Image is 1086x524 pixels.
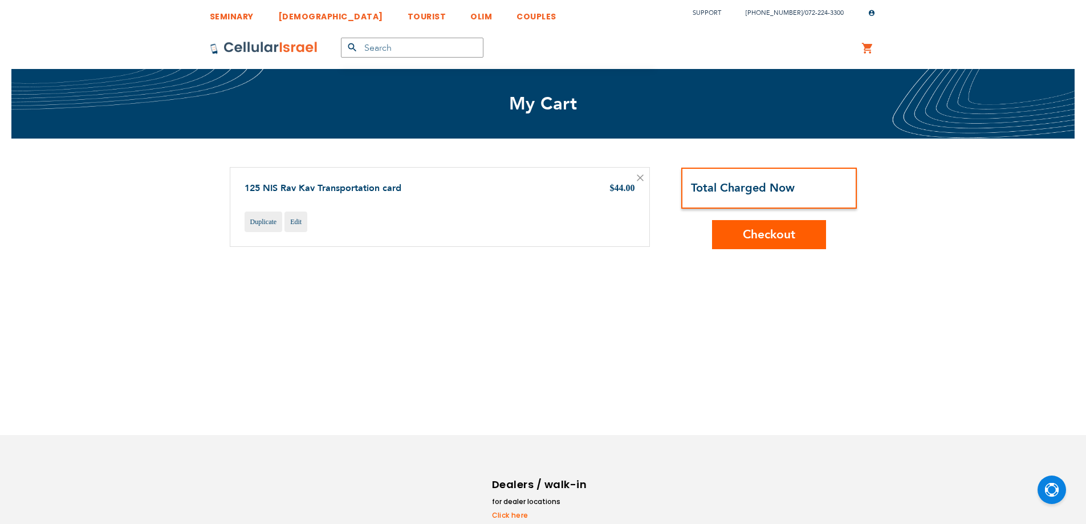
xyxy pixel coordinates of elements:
[693,9,721,17] a: Support
[691,180,795,196] strong: Total Charged Now
[492,510,589,521] a: Click here
[746,9,803,17] a: [PHONE_NUMBER]
[610,183,635,193] span: $44.00
[712,220,826,249] button: Checkout
[210,41,318,55] img: Cellular Israel Logo
[509,92,577,116] span: My Cart
[250,218,277,226] span: Duplicate
[743,226,795,243] span: Checkout
[245,182,401,194] a: 125 NIS Rav Kav Transportation card
[492,496,589,507] li: for dealer locations
[284,212,307,232] a: Edit
[805,9,844,17] a: 072-224-3300
[408,3,446,24] a: TOURIST
[341,38,483,58] input: Search
[245,212,283,232] a: Duplicate
[278,3,383,24] a: [DEMOGRAPHIC_DATA]
[290,218,302,226] span: Edit
[470,3,492,24] a: OLIM
[734,5,844,21] li: /
[492,476,589,493] h6: Dealers / walk-in
[516,3,556,24] a: COUPLES
[210,3,254,24] a: SEMINARY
